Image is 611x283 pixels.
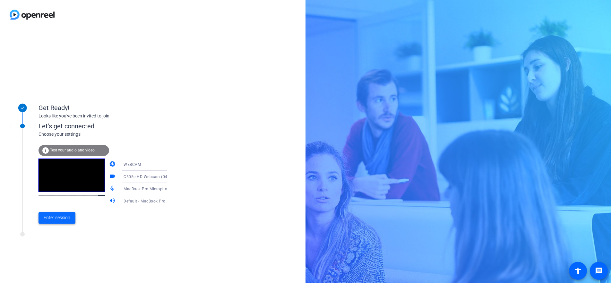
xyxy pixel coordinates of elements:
[39,113,167,119] div: Looks like you've been invited to join
[109,185,117,193] mat-icon: mic_none
[574,267,582,275] mat-icon: accessibility
[124,162,141,167] span: WEBCAM
[42,147,49,154] mat-icon: info
[109,197,117,205] mat-icon: volume_up
[124,186,189,191] span: MacBook Pro Microphone (Built-in)
[124,174,184,179] span: C505e HD Webcam (046d:08e4)
[109,173,117,181] mat-icon: videocam
[44,214,70,221] span: Enter session
[39,131,180,138] div: Choose your settings
[39,121,180,131] div: Let's get connected.
[124,198,201,203] span: Default - MacBook Pro Speakers (Built-in)
[595,267,603,275] mat-icon: message
[109,161,117,168] mat-icon: camera
[39,103,167,113] div: Get Ready!
[50,148,95,152] span: Test your audio and video
[39,212,75,224] button: Enter session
